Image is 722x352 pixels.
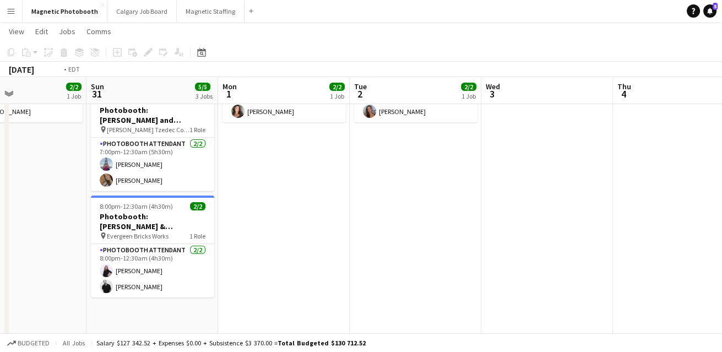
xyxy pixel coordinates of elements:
div: [DATE] [9,64,34,75]
button: Budgeted [6,337,51,349]
div: EDT [68,65,80,73]
span: Budgeted [18,339,50,347]
div: Salary $127 342.52 + Expenses $0.00 + Subsistence $3 370.00 = [96,339,366,347]
button: Magnetic Staffing [177,1,245,22]
span: Total Budgeted $130 712.52 [278,339,366,347]
span: View [9,26,24,36]
span: Jobs [59,26,75,36]
a: View [4,24,29,39]
span: Edit [35,26,48,36]
a: 5 [703,4,716,18]
span: 5 [713,3,718,10]
a: Jobs [55,24,80,39]
button: Calgary Job Board [107,1,177,22]
a: Comms [82,24,116,39]
a: Edit [31,24,52,39]
span: Comms [86,26,111,36]
button: Magnetic Photobooth [23,1,107,22]
span: All jobs [61,339,87,347]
